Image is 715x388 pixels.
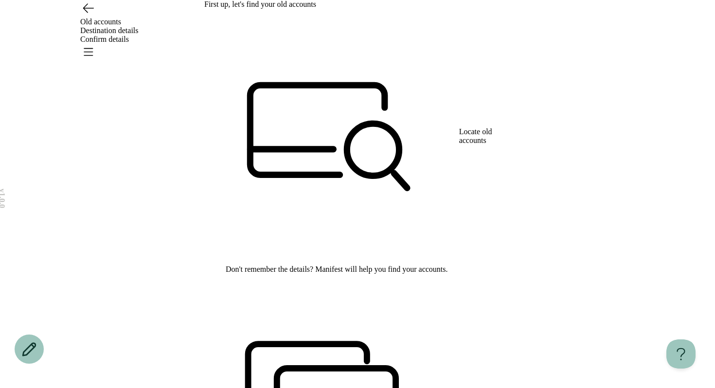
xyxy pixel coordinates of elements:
[459,127,511,145] h3: Locate old accounts
[80,44,96,59] button: Open menu
[666,339,696,369] iframe: Help Scout Beacon - Open
[204,264,511,275] p: Don't remember the details? Manifest will help you find your accounts.
[80,18,121,26] span: Old accounts
[80,26,139,35] span: Destination details
[80,35,129,43] span: Confirm details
